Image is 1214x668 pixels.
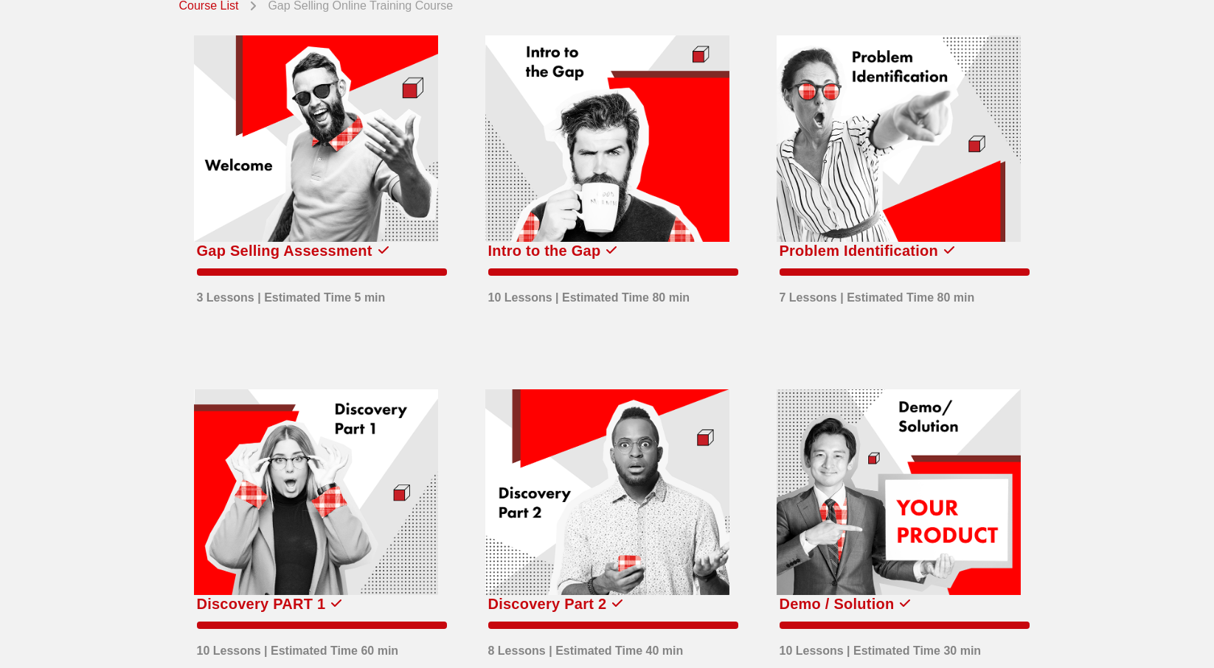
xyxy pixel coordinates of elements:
[488,239,601,262] div: Intro to the Gap
[780,239,939,262] div: Problem Identification
[197,592,326,616] div: Discovery PART 1
[780,635,982,660] div: 10 Lessons | Estimated Time 30 min
[488,592,607,616] div: Discovery Part 2
[197,282,386,307] div: 3 Lessons | Estimated Time 5 min
[197,635,399,660] div: 10 Lessons | Estimated Time 60 min
[780,282,975,307] div: 7 Lessons | Estimated Time 80 min
[488,282,690,307] div: 10 Lessons | Estimated Time 80 min
[780,592,895,616] div: Demo / Solution
[488,635,684,660] div: 8 Lessons | Estimated Time 40 min
[197,239,372,262] div: Gap Selling Assessment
